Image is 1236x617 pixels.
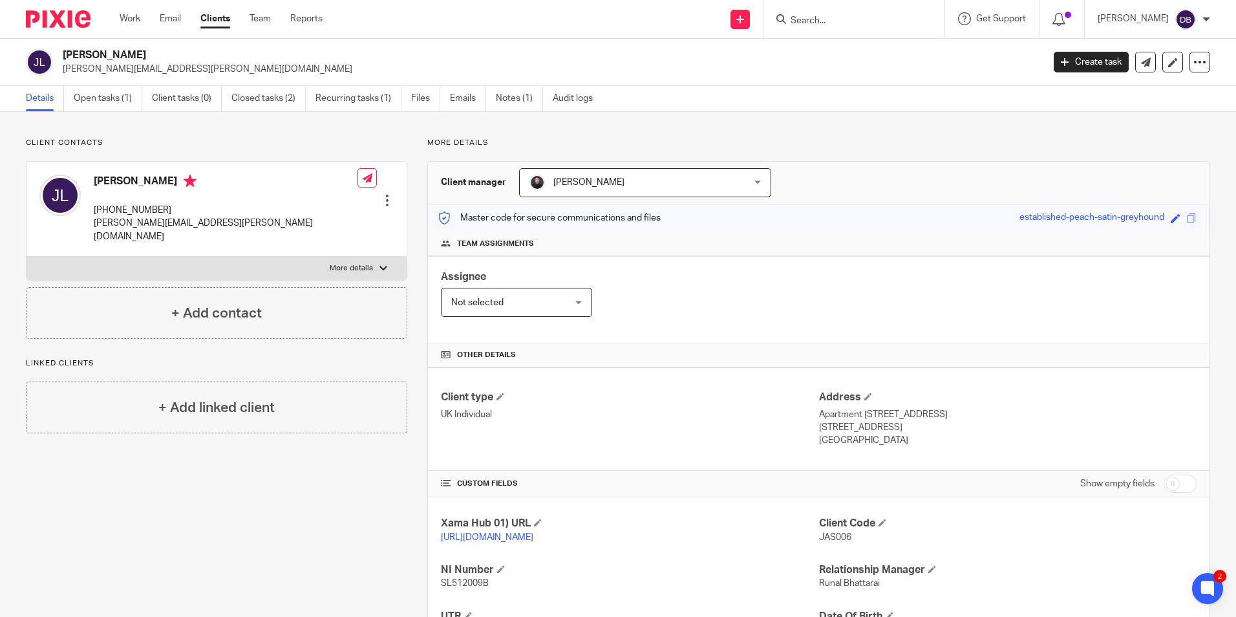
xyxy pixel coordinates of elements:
[411,86,440,111] a: Files
[1175,9,1196,30] img: svg%3E
[120,12,140,25] a: Work
[200,12,230,25] a: Clients
[450,86,486,111] a: Emails
[1080,477,1155,490] label: Show empty fields
[441,517,818,530] h4: Xama Hub 01) URL
[789,16,906,27] input: Search
[1213,570,1226,583] div: 2
[94,175,357,191] h4: [PERSON_NAME]
[529,175,545,190] img: My%20Photo.jpg
[441,563,818,577] h4: NI Number
[1019,211,1164,226] div: established-peach-satin-greyhound
[74,86,142,111] a: Open tasks (1)
[158,398,275,418] h4: + Add linked client
[451,298,504,307] span: Not selected
[441,408,818,421] p: UK Individual
[553,178,624,187] span: [PERSON_NAME]
[819,579,880,588] span: Runal Bhattarai
[553,86,602,111] a: Audit logs
[457,239,534,249] span: Team assignments
[819,517,1197,530] h4: Client Code
[290,12,323,25] a: Reports
[441,176,506,189] h3: Client manager
[496,86,543,111] a: Notes (1)
[427,138,1210,148] p: More details
[94,217,357,243] p: [PERSON_NAME][EMAIL_ADDRESS][PERSON_NAME][DOMAIN_NAME]
[819,408,1197,421] p: Apartment [STREET_ADDRESS]
[152,86,222,111] a: Client tasks (0)
[250,12,271,25] a: Team
[976,14,1026,23] span: Get Support
[26,138,407,148] p: Client contacts
[441,579,489,588] span: SL512009B
[441,391,818,404] h4: Client type
[1054,52,1129,72] a: Create task
[231,86,306,111] a: Closed tasks (2)
[1098,12,1169,25] p: [PERSON_NAME]
[184,175,197,188] i: Primary
[819,563,1197,577] h4: Relationship Manager
[441,533,533,542] a: [URL][DOMAIN_NAME]
[441,272,486,282] span: Assignee
[63,49,840,62] h2: [PERSON_NAME]
[819,434,1197,447] p: [GEOGRAPHIC_DATA]
[819,391,1197,404] h4: Address
[26,49,53,76] img: svg%3E
[94,204,357,217] p: [PHONE_NUMBER]
[438,211,661,224] p: Master code for secure communications and files
[315,86,401,111] a: Recurring tasks (1)
[171,303,262,323] h4: + Add contact
[26,10,91,28] img: Pixie
[63,63,1034,76] p: [PERSON_NAME][EMAIL_ADDRESS][PERSON_NAME][DOMAIN_NAME]
[330,263,373,274] p: More details
[39,175,81,216] img: svg%3E
[160,12,181,25] a: Email
[26,358,407,369] p: Linked clients
[819,533,851,542] span: JAS006
[457,350,516,360] span: Other details
[26,86,64,111] a: Details
[819,421,1197,434] p: [STREET_ADDRESS]
[441,479,818,489] h4: CUSTOM FIELDS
